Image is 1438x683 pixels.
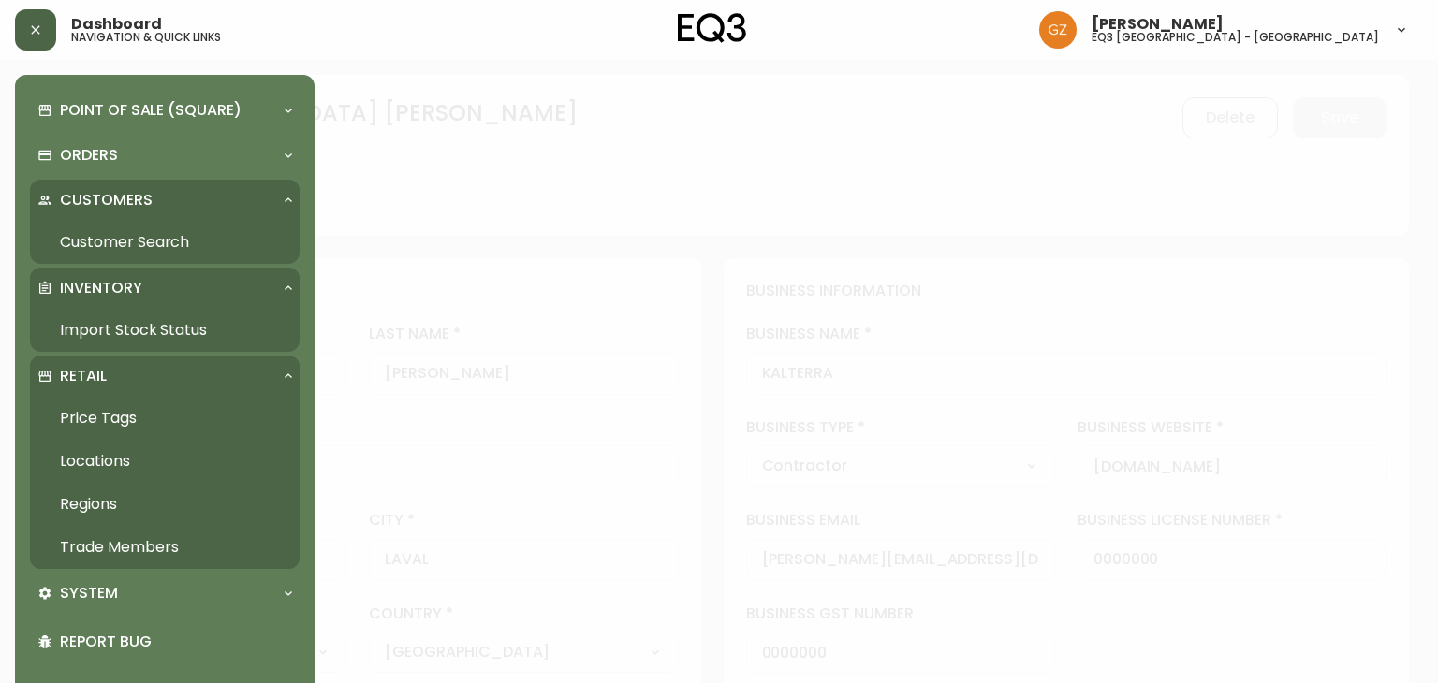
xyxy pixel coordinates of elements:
h5: eq3 [GEOGRAPHIC_DATA] - [GEOGRAPHIC_DATA] [1092,32,1379,43]
p: System [60,583,118,603]
p: Orders [60,145,118,166]
span: Dashboard [71,17,162,32]
p: Retail [60,366,107,386]
div: Inventory [30,268,300,309]
div: Orders [30,135,300,176]
img: logo [678,13,747,43]
div: Point of Sale (Square) [30,90,300,131]
div: Report Bug [30,618,300,666]
a: Trade Members [30,526,300,569]
div: Retail [30,356,300,397]
a: Customer Search [30,221,300,264]
a: Locations [30,440,300,483]
span: [PERSON_NAME] [1092,17,1224,32]
p: Customers [60,190,153,211]
p: Inventory [60,278,142,298]
h5: navigation & quick links [71,32,221,43]
a: Regions [30,483,300,526]
p: Report Bug [60,632,292,652]
img: 78875dbee59462ec7ba26e296000f7de [1039,11,1077,49]
div: Customers [30,180,300,221]
p: Point of Sale (Square) [60,100,242,121]
div: System [30,573,300,614]
a: Import Stock Status [30,309,300,352]
a: Price Tags [30,397,300,440]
